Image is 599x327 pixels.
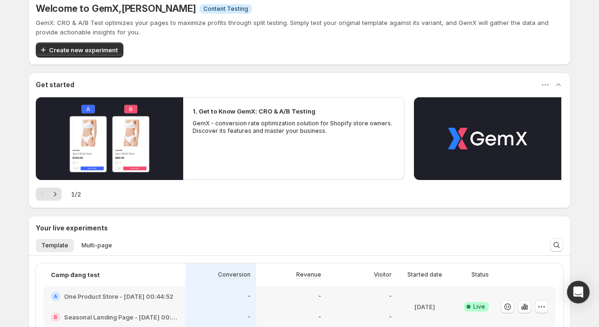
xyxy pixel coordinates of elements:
[36,97,183,180] button: Play video
[64,312,178,322] h2: Seasonal Landing Page - [DATE] 00:45:50
[193,120,395,135] p: GemX - conversion rate optimization solution for Shopify store owners. Discover its features and ...
[296,271,321,278] p: Revenue
[389,313,392,321] p: -
[471,271,489,278] p: Status
[407,271,442,278] p: Started date
[54,294,57,299] h2: A
[473,303,485,311] span: Live
[389,293,392,300] p: -
[248,313,251,321] p: -
[550,238,563,252] button: Search and filter results
[248,293,251,300] p: -
[49,188,62,201] button: Next
[193,106,316,116] h2: 1. Get to Know GemX: CRO & A/B Testing
[119,3,196,14] span: , [PERSON_NAME]
[71,189,81,199] span: 1 / 2
[318,293,321,300] p: -
[36,18,563,37] p: GemX: CRO & A/B Test optimizes your pages to maximize profits through split testing. Simply test ...
[36,80,74,90] h3: Get started
[54,314,57,320] h2: B
[414,302,435,311] p: [DATE]
[36,223,108,233] h3: Your live experiments
[36,188,62,201] nav: Pagination
[374,271,392,278] p: Visitor
[51,270,100,279] p: Camp đang test
[218,271,251,278] p: Conversion
[81,242,112,249] span: Multi-page
[318,313,321,321] p: -
[567,281,590,303] div: Open Intercom Messenger
[36,3,196,14] h5: Welcome to GemX
[49,45,118,55] span: Create new experiment
[41,242,68,249] span: Template
[203,5,248,13] span: Content Testing
[36,42,123,57] button: Create new experiment
[64,292,173,301] h2: One Product Store - [DATE] 00:44:52
[414,97,561,180] button: Play video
